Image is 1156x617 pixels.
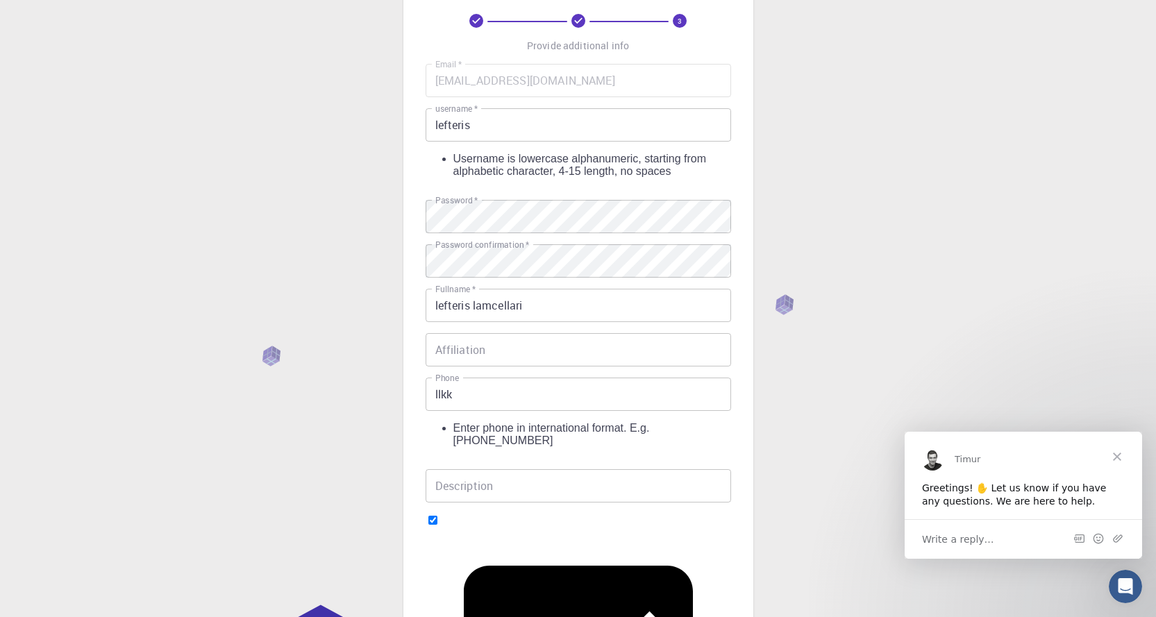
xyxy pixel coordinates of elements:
div: Enter phone in international format. E.g. [PHONE_NUMBER] [453,422,731,447]
label: Fullname [435,283,476,295]
label: Password confirmation [435,239,529,251]
p: Provide additional info [527,39,629,53]
text: 3 [678,16,682,26]
label: Password [435,194,478,206]
iframe: Intercom live chat message [905,432,1142,559]
iframe: Intercom live chat [1109,570,1142,603]
label: Email [435,58,462,70]
div: Username is lowercase alphanumeric, starting from alphabetic character, 4-15 length, no spaces [453,153,731,178]
label: Phone [435,372,459,384]
label: username [435,103,478,115]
